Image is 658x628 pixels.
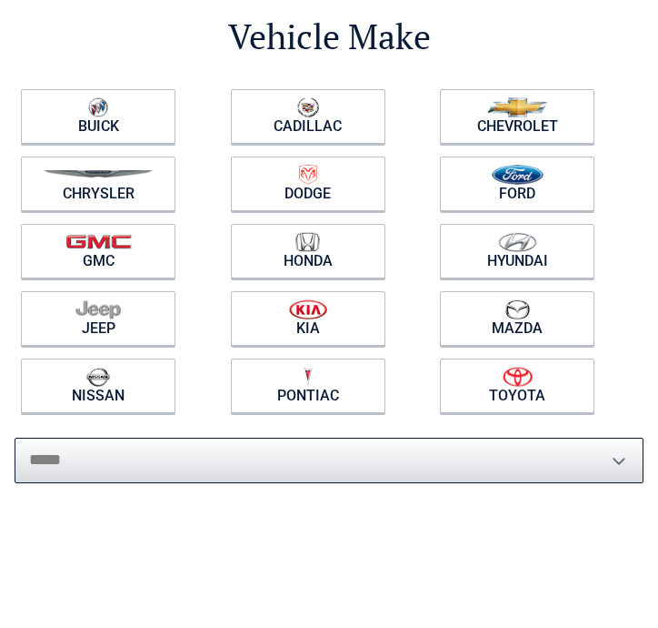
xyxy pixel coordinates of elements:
img: buick [88,97,107,117]
a: Cadillac [231,89,385,144]
a: GMC [21,224,175,279]
a: Chrysler [21,157,175,211]
a: Buick [21,89,175,144]
a: Dodge [231,157,385,211]
h2: Vehicle Make [15,14,643,60]
img: cadillac [297,97,319,117]
img: chevrolet [487,97,548,117]
img: chrysler [43,170,154,178]
a: Toyota [440,359,594,413]
a: Kia [231,291,385,346]
img: ford [492,165,543,185]
img: dodge [299,165,317,185]
a: Jeep [21,291,175,346]
a: Honda [231,224,385,279]
a: Chevrolet [440,89,594,144]
img: toyota [503,367,533,387]
img: honda [295,232,319,252]
a: Ford [440,157,594,211]
a: Nissan [21,359,175,413]
img: nissan [86,367,110,387]
a: Mazda [440,291,594,346]
img: mazda [504,299,530,319]
a: Hyundai [440,224,594,279]
img: gmc [65,234,132,249]
img: pontiac [303,367,314,387]
img: hyundai [498,232,536,252]
img: jeep [75,299,121,319]
a: Pontiac [231,359,385,413]
img: kia [289,299,327,319]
